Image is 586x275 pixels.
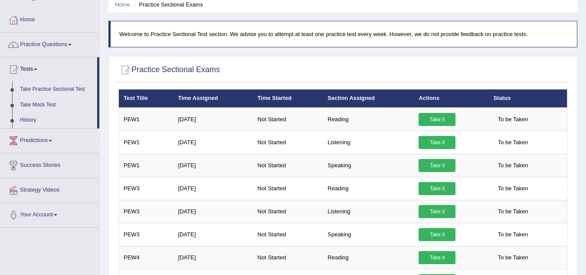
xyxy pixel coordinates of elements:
a: Take it [419,251,455,264]
a: Take it [419,136,455,149]
td: Listening [323,200,414,223]
span: To be Taken [494,251,533,264]
a: History [16,113,97,128]
td: Not Started [253,154,323,177]
a: Home [0,8,99,30]
span: To be Taken [494,159,533,172]
td: [DATE] [174,154,253,177]
a: Take it [419,159,455,172]
td: PEW3 [119,223,174,246]
td: PEW1 [119,131,174,154]
th: Time Started [253,89,323,108]
td: Reading [323,246,414,269]
td: Not Started [253,200,323,223]
td: Not Started [253,108,323,131]
th: Actions [414,89,488,108]
td: [DATE] [174,223,253,246]
span: To be Taken [494,136,533,149]
th: Status [489,89,567,108]
td: [DATE] [174,108,253,131]
td: [DATE] [174,177,253,200]
td: Speaking [323,223,414,246]
a: Strategy Videos [0,178,99,200]
th: Test Title [119,89,174,108]
li: Practice Sectional Exams [131,0,203,9]
a: Predictions [0,129,99,150]
span: To be Taken [494,205,533,218]
td: Not Started [253,177,323,200]
a: Your Account [0,203,99,225]
span: To be Taken [494,228,533,241]
td: [DATE] [174,131,253,154]
a: Take it [419,205,455,218]
p: Welcome to Practice Sectional Test section. We advise you to attempt at least one practice test e... [119,30,568,38]
td: [DATE] [174,246,253,269]
td: Speaking [323,154,414,177]
th: Section Assigned [323,89,414,108]
td: Reading [323,108,414,131]
a: Take it [419,113,455,126]
td: PEW4 [119,246,174,269]
td: Not Started [253,223,323,246]
a: Take it [419,228,455,241]
a: Take it [419,182,455,195]
a: Take Mock Test [16,97,97,113]
td: PEW3 [119,177,174,200]
td: Not Started [253,131,323,154]
a: Success Stories [0,153,99,175]
a: Tests [0,57,97,79]
td: PEW1 [119,108,174,131]
th: Time Assigned [174,89,253,108]
td: Not Started [253,246,323,269]
td: PEW1 [119,154,174,177]
span: To be Taken [494,182,533,195]
td: [DATE] [174,200,253,223]
a: Practice Questions [0,33,99,54]
td: Listening [323,131,414,154]
h2: Practice Sectional Exams [118,63,220,76]
td: PEW3 [119,200,174,223]
td: Reading [323,177,414,200]
a: Home [115,1,130,8]
span: To be Taken [494,113,533,126]
a: Take Practice Sectional Test [16,82,97,97]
